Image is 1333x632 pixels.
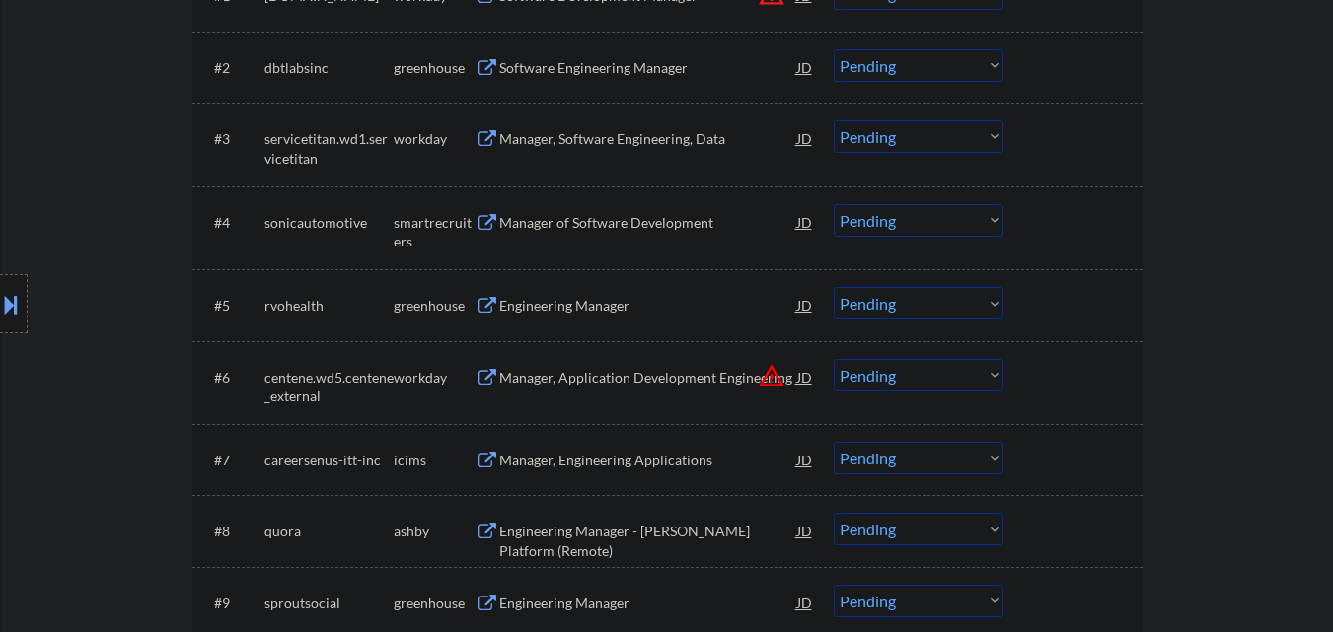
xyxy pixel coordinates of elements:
[394,58,475,78] div: greenhouse
[394,594,475,613] div: greenhouse
[499,58,797,78] div: Software Engineering Manager
[499,213,797,233] div: Manager of Software Development
[214,594,249,613] div: #9
[214,58,249,78] div: #2
[394,368,475,387] div: workday
[394,129,475,149] div: workday
[499,522,797,560] div: Engineering Manager - [PERSON_NAME] Platform (Remote)
[499,129,797,149] div: Manager, Software Engineering, Data
[795,359,815,394] div: JD
[264,522,394,541] div: quora
[499,296,797,316] div: Engineering Manager
[264,594,394,613] div: sproutsocial
[795,513,815,548] div: JD
[264,58,394,78] div: dbtlabsinc
[795,287,815,322] div: JD
[795,442,815,477] div: JD
[795,585,815,620] div: JD
[499,594,797,613] div: Engineering Manager
[499,451,797,470] div: Manager, Engineering Applications
[758,362,785,389] button: warning_amber
[214,522,249,541] div: #8
[394,522,475,541] div: ashby
[394,451,475,470] div: icims
[795,120,815,156] div: JD
[795,204,815,240] div: JD
[394,296,475,316] div: greenhouse
[499,368,797,387] div: Manager, Application Development Engineering
[394,213,475,251] div: smartrecruiters
[795,49,815,85] div: JD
